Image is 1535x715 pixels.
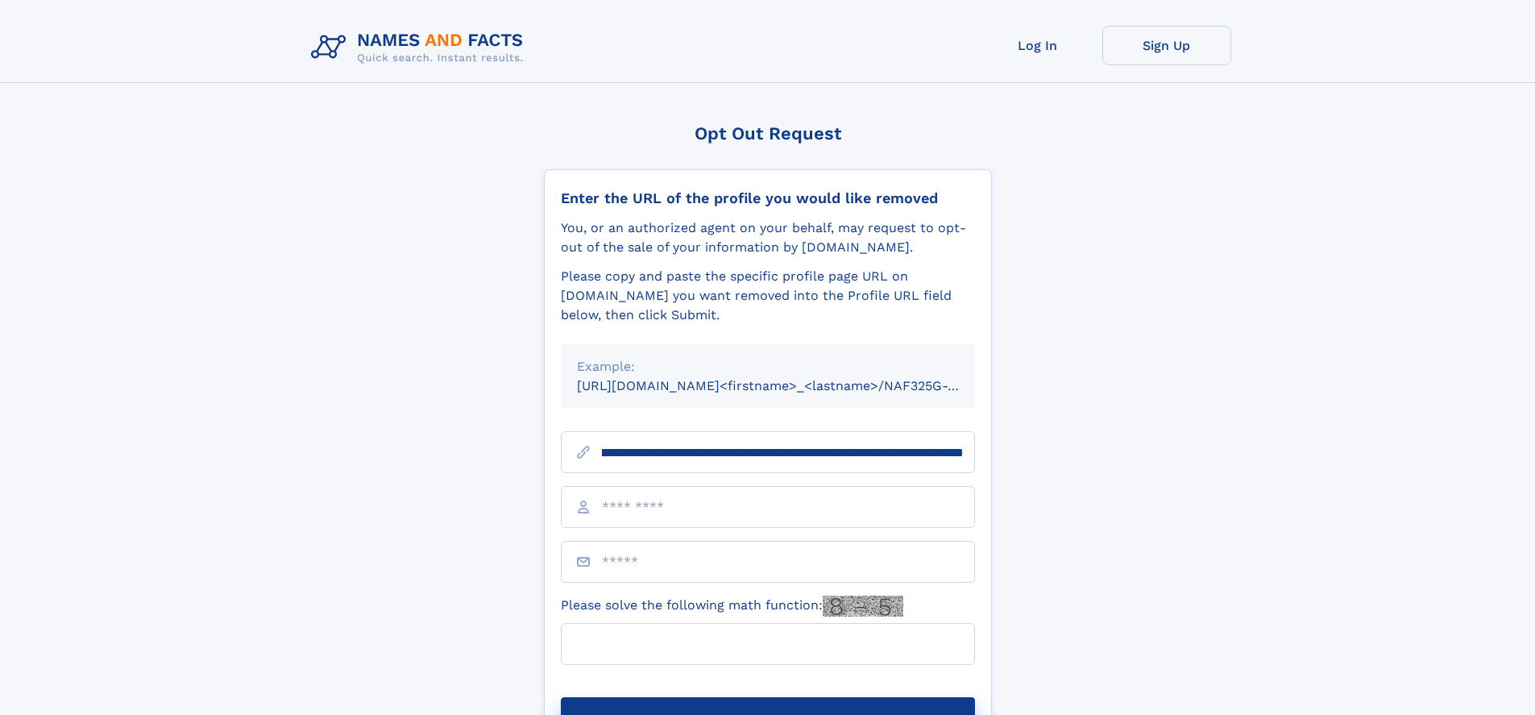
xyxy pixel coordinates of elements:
[577,357,959,376] div: Example:
[561,596,903,617] label: Please solve the following math function:
[544,123,992,143] div: Opt Out Request
[561,267,975,325] div: Please copy and paste the specific profile page URL on [DOMAIN_NAME] you want removed into the Pr...
[577,378,1006,393] small: [URL][DOMAIN_NAME]<firstname>_<lastname>/NAF325G-xxxxxxxx
[305,26,537,69] img: Logo Names and Facts
[1102,26,1231,65] a: Sign Up
[973,26,1102,65] a: Log In
[561,189,975,207] div: Enter the URL of the profile you would like removed
[561,218,975,257] div: You, or an authorized agent on your behalf, may request to opt-out of the sale of your informatio...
